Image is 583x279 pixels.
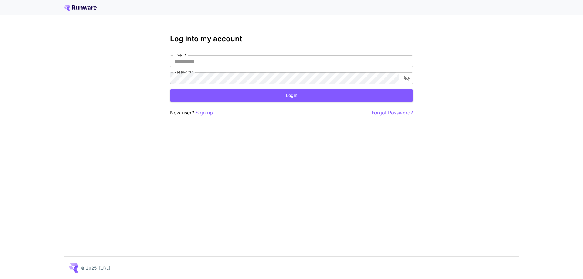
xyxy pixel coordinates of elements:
[170,89,413,102] button: Login
[174,70,194,75] label: Password
[372,109,413,117] button: Forgot Password?
[196,109,213,117] button: Sign up
[170,109,213,117] p: New user?
[174,53,186,58] label: Email
[170,35,413,43] h3: Log into my account
[401,73,412,84] button: toggle password visibility
[81,265,110,271] p: © 2025, [URL]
